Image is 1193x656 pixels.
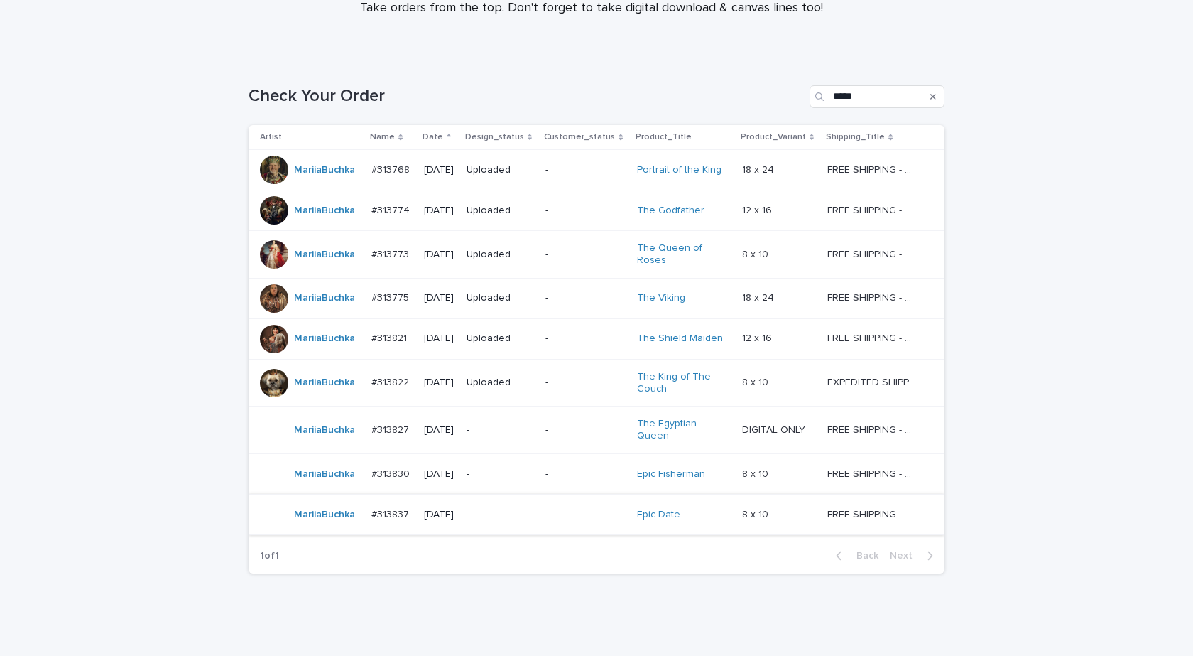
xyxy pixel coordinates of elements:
[424,468,456,480] p: [DATE]
[371,246,412,261] p: #313773
[827,330,919,345] p: FREE SHIPPING - preview in 1-2 business days, after your approval delivery will take 5-10 b.d.
[307,1,876,16] p: Take orders from the top. Don't forget to take digital download & canvas lines too!
[742,330,775,345] p: 12 x 16
[742,246,771,261] p: 8 x 10
[371,421,412,436] p: #313827
[637,333,723,345] a: The Shield Maiden
[742,506,771,521] p: 8 x 10
[827,374,919,389] p: EXPEDITED SHIPPING - preview in 1 business day; delivery up to 5 business days after your approval.
[371,466,413,480] p: #313830
[465,129,524,145] p: Design_status
[371,374,412,389] p: #313822
[637,164,721,176] a: Portrait of the King
[249,494,944,534] tr: MariiaBuchka #313837#313837 [DATE]--Epic Date 8 x 108 x 10 FREE SHIPPING - preview in 1-2 busines...
[260,129,282,145] p: Artist
[467,292,534,304] p: Uploaded
[249,453,944,494] tr: MariiaBuchka #313830#313830 [DATE]--Epic Fisherman 8 x 108 x 10 FREE SHIPPING - preview in 1-2 bu...
[545,333,626,345] p: -
[371,202,413,217] p: #313774
[742,466,771,480] p: 8 x 10
[545,164,626,176] p: -
[741,129,806,145] p: Product_Variant
[827,506,919,521] p: FREE SHIPPING - preview in 1-2 business days, after your approval delivery will take 5-10 b.d.
[249,231,944,279] tr: MariiaBuchka #313773#313773 [DATE]Uploaded-The Queen of Roses 8 x 108 x 10 FREE SHIPPING - previe...
[467,424,534,436] p: -
[810,85,944,108] input: Search
[742,421,808,436] p: DIGITAL ONLY
[637,468,705,480] a: Epic Fisherman
[742,374,771,389] p: 8 x 10
[249,539,290,574] p: 1 of 1
[848,551,878,561] span: Back
[742,161,777,176] p: 18 x 24
[827,161,919,176] p: FREE SHIPPING - preview in 1-2 business days, after your approval delivery will take 5-10 b.d.
[424,292,456,304] p: [DATE]
[827,289,919,304] p: FREE SHIPPING - preview in 1-2 business days, after your approval delivery will take 5-10 b.d.
[294,292,355,304] a: MariiaBuchka
[370,129,395,145] p: Name
[824,549,884,562] button: Back
[294,164,355,176] a: MariiaBuchka
[827,421,919,436] p: FREE SHIPPING - preview in 1-2 business days, after your approval delivery will take 5-10 b.d.
[637,418,726,442] a: The Egyptian Queen
[294,377,355,389] a: MariiaBuchka
[637,242,726,267] a: The Queen of Roses
[423,129,443,145] p: Date
[467,249,534,261] p: Uploaded
[637,205,704,217] a: The Godfather
[249,150,944,190] tr: MariiaBuchka #313768#313768 [DATE]Uploaded-Portrait of the King 18 x 2418 x 24 FREE SHIPPING - pr...
[827,466,919,480] p: FREE SHIPPING - preview in 1-2 business days, after your approval delivery will take 5-10 b.d.
[294,333,355,345] a: MariiaBuchka
[545,509,626,521] p: -
[827,246,919,261] p: FREE SHIPPING - preview in 1-2 business days, after your approval delivery will take 5-10 b.d.
[826,129,885,145] p: Shipping_Title
[467,468,534,480] p: -
[545,205,626,217] p: -
[249,359,944,407] tr: MariiaBuchka #313822#313822 [DATE]Uploaded-The King of The Couch 8 x 108 x 10 EXPEDITED SHIPPING ...
[249,318,944,359] tr: MariiaBuchka #313821#313821 [DATE]Uploaded-The Shield Maiden 12 x 1612 x 16 FREE SHIPPING - previ...
[467,164,534,176] p: Uploaded
[545,424,626,436] p: -
[249,407,944,454] tr: MariiaBuchka #313827#313827 [DATE]--The Egyptian Queen DIGITAL ONLYDIGITAL ONLY FREE SHIPPING - p...
[294,205,355,217] a: MariiaBuchka
[467,509,534,521] p: -
[424,333,456,345] p: [DATE]
[545,377,626,389] p: -
[890,551,921,561] span: Next
[424,377,456,389] p: [DATE]
[637,509,680,521] a: Epic Date
[545,292,626,304] p: -
[636,129,692,145] p: Product_Title
[637,292,685,304] a: The Viking
[294,509,355,521] a: MariiaBuchka
[884,549,944,562] button: Next
[545,468,626,480] p: -
[249,278,944,318] tr: MariiaBuchka #313775#313775 [DATE]Uploaded-The Viking 18 x 2418 x 24 FREE SHIPPING - preview in 1...
[424,249,456,261] p: [DATE]
[742,202,775,217] p: 12 x 16
[544,129,615,145] p: Customer_status
[742,289,777,304] p: 18 x 24
[467,377,534,389] p: Uploaded
[371,330,410,345] p: #313821
[371,161,413,176] p: #313768
[827,202,919,217] p: FREE SHIPPING - preview in 1-2 business days, after your approval delivery will take 5-10 b.d.
[294,468,355,480] a: MariiaBuchka
[249,190,944,231] tr: MariiaBuchka #313774#313774 [DATE]Uploaded-The Godfather 12 x 1612 x 16 FREE SHIPPING - preview i...
[424,424,456,436] p: [DATE]
[424,205,456,217] p: [DATE]
[249,86,804,107] h1: Check Your Order
[294,249,355,261] a: MariiaBuchka
[637,371,726,395] a: The King of The Couch
[467,205,534,217] p: Uploaded
[424,509,456,521] p: [DATE]
[545,249,626,261] p: -
[294,424,355,436] a: MariiaBuchka
[371,506,412,521] p: #313837
[467,333,534,345] p: Uploaded
[424,164,456,176] p: [DATE]
[371,289,412,304] p: #313775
